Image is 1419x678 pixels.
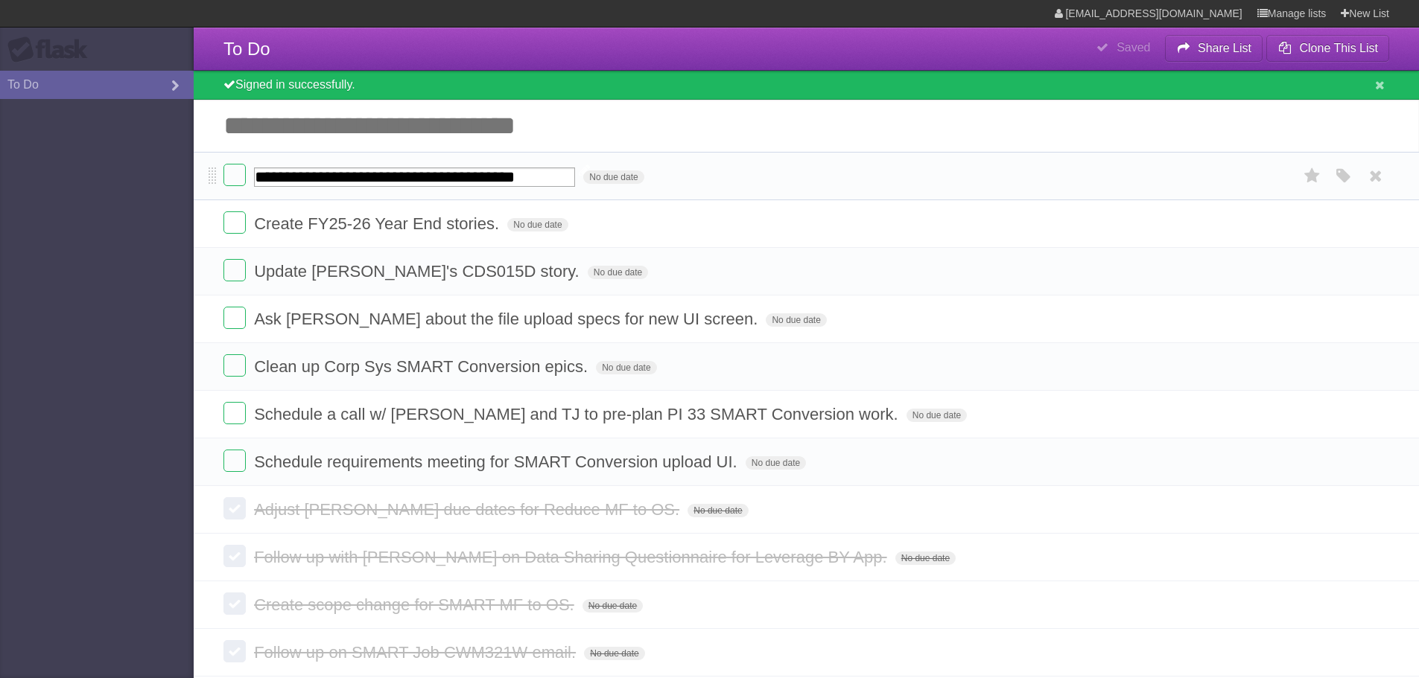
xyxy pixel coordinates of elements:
label: Done [223,164,246,186]
label: Done [223,545,246,567]
span: No due date [746,456,806,470]
span: No due date [895,551,956,565]
button: Share List [1165,35,1263,62]
label: Done [223,640,246,662]
span: No due date [588,266,648,279]
label: Star task [1298,164,1327,188]
span: No due date [688,504,748,517]
label: Done [223,497,246,519]
label: Done [223,450,246,472]
b: Clone This List [1299,42,1378,54]
label: Done [223,354,246,377]
label: Done [223,211,246,234]
span: Create FY25-26 Year End stories. [254,214,503,233]
span: Ask [PERSON_NAME] about the file upload specs for new UI screen. [254,310,761,328]
span: Follow up with [PERSON_NAME] on Data Sharing Questionnaire for Leverage BY App. [254,548,890,566]
span: Schedule a call w/ [PERSON_NAME] and TJ to pre-plan PI 33 SMART Conversion work. [254,405,902,423]
div: Signed in successfully. [194,71,1419,100]
span: Create scope change for SMART MF to OS. [254,595,578,614]
label: Done [223,259,246,281]
label: Done [223,592,246,615]
button: Clone This List [1266,35,1389,62]
span: Clean up Corp Sys SMART Conversion epics. [254,357,591,376]
span: No due date [766,313,826,327]
b: Saved [1117,41,1150,54]
span: Follow up on SMART Job CWM321W email. [254,643,580,662]
span: Update [PERSON_NAME]'s CDS015D story. [254,262,583,281]
span: No due date [582,599,643,613]
span: Schedule requirements meeting for SMART Conversion upload UI. [254,452,741,471]
div: Flask [7,36,97,63]
b: Share List [1198,42,1251,54]
span: To Do [223,39,270,59]
span: No due date [584,647,644,660]
span: No due date [907,409,967,422]
label: Done [223,307,246,329]
span: Adjust [PERSON_NAME] due dates for Reduce MF to OS. [254,500,683,519]
label: Done [223,402,246,424]
span: No due date [507,218,568,231]
span: No due date [583,170,644,184]
span: No due date [596,361,656,374]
